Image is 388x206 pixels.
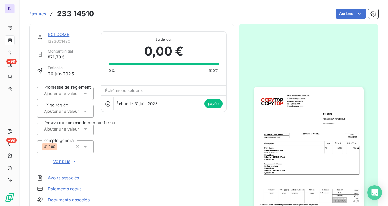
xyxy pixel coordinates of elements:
[48,39,94,44] span: I233001420
[5,193,15,202] img: Logo LeanPay
[144,42,184,61] span: 0,00 €
[116,101,157,106] span: Échue le 31 juil. 2025
[204,99,223,108] span: payée
[57,8,94,19] h3: 233 14510
[48,65,74,71] span: Émise le
[43,91,105,96] input: Ajouter une valeur
[48,54,73,60] span: 871,73 €
[53,158,77,164] span: Voir plus
[48,186,81,192] a: Paiements reçus
[29,11,46,17] a: Factures
[48,32,69,37] a: SCI DOME
[105,88,143,93] span: Échéances soldées
[109,37,219,42] span: Solde dû :
[6,59,17,64] span: +99
[37,158,94,165] button: Voir plus
[43,109,105,114] input: Ajouter une valeur
[209,68,219,73] span: 100%
[48,49,73,54] span: Montant initial
[5,4,15,13] div: IN
[48,197,90,203] a: Documents associés
[48,71,74,77] span: 26 juin 2025
[109,68,115,73] span: 0%
[48,175,79,181] a: Avoirs associés
[367,185,382,200] div: Open Intercom Messenger
[43,126,105,132] input: Ajouter une valeur
[29,11,46,16] span: Factures
[44,145,55,149] span: 411200
[336,9,366,19] button: Actions
[6,138,17,143] span: +99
